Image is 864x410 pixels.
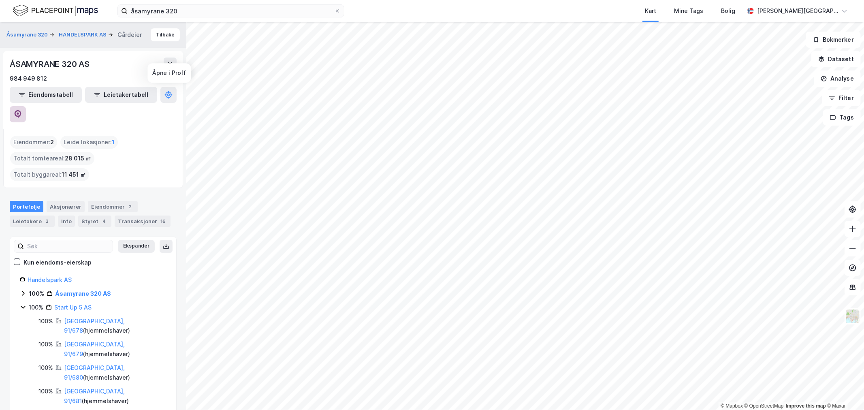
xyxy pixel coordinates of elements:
a: [GEOGRAPHIC_DATA], 91/679 [64,341,125,357]
span: 2 [50,137,54,147]
div: 16 [159,217,167,225]
div: 4 [100,217,108,225]
div: ( hjemmelshaver ) [64,316,166,336]
div: Totalt byggareal : [10,168,89,181]
div: Kart [645,6,656,16]
div: Leietakere [10,216,55,227]
div: 100% [38,316,53,326]
div: [PERSON_NAME][GEOGRAPHIC_DATA] [757,6,838,16]
div: Leide lokasjoner : [60,136,118,149]
button: Åsamyrane 320 [6,31,49,39]
button: Datasett [811,51,861,67]
div: Info [58,216,75,227]
iframe: Chat Widget [823,371,864,410]
button: Ekspander [118,240,155,253]
a: [GEOGRAPHIC_DATA], 91/678 [64,318,125,334]
div: Kun eiendoms-eierskap [23,258,92,267]
button: Filter [822,90,861,106]
button: Tilbake [151,28,180,41]
input: Søk [24,240,113,252]
div: 100% [29,303,43,312]
button: Bokmerker [806,32,861,48]
button: Tags [823,109,861,126]
div: 984 949 812 [10,74,47,83]
div: ( hjemmelshaver ) [64,340,166,359]
button: Eiendomstabell [10,87,82,103]
div: 2 [126,203,134,211]
div: Mine Tags [674,6,703,16]
input: Søk på adresse, matrikkel, gårdeiere, leietakere eller personer [128,5,334,17]
button: HANDELSPARK AS [59,31,108,39]
a: Åsamyrane 320 AS [55,290,111,297]
a: [GEOGRAPHIC_DATA], 91/681 [64,388,125,404]
div: Aksjonærer [47,201,85,212]
div: 100% [29,289,44,299]
a: [GEOGRAPHIC_DATA], 91/680 [64,364,125,381]
div: Bolig [721,6,735,16]
div: 100% [38,387,53,396]
img: Z [845,309,860,324]
div: Eiendommer [88,201,138,212]
div: 100% [38,363,53,373]
div: 100% [38,340,53,349]
div: Transaksjoner [115,216,171,227]
a: Start Up 5 AS [54,304,92,311]
div: Styret [78,216,111,227]
span: 1 [112,137,115,147]
a: Improve this map [786,403,826,409]
div: ( hjemmelshaver ) [64,387,166,406]
div: Totalt tomteareal : [10,152,94,165]
div: Gårdeier [117,30,142,40]
div: Portefølje [10,201,43,212]
button: Leietakertabell [85,87,157,103]
a: OpenStreetMap [745,403,784,409]
a: Handelspark AS [28,276,72,283]
div: ÅSAMYRANE 320 AS [10,58,91,70]
div: 3 [43,217,51,225]
button: Analyse [814,70,861,87]
span: 11 451 ㎡ [62,170,86,179]
img: logo.f888ab2527a4732fd821a326f86c7f29.svg [13,4,98,18]
span: 28 015 ㎡ [65,154,91,163]
div: ( hjemmelshaver ) [64,363,166,382]
div: Eiendommer : [10,136,57,149]
a: Mapbox [721,403,743,409]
